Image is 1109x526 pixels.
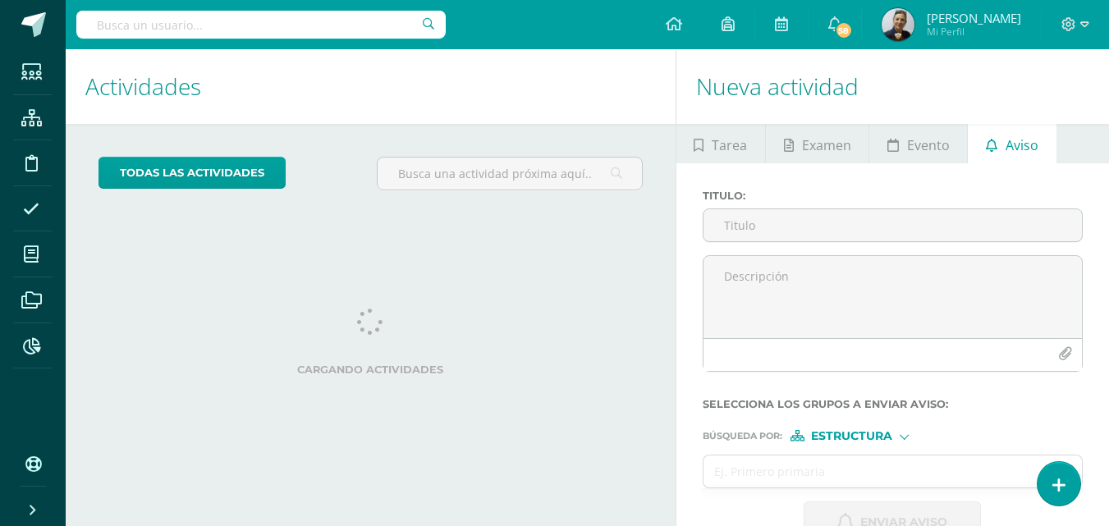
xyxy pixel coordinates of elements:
span: 58 [835,21,853,39]
a: todas las Actividades [99,157,286,189]
a: Examen [766,124,868,163]
div: [object Object] [791,430,914,441]
label: Cargando actividades [99,364,643,376]
a: Aviso [968,124,1056,163]
img: 426ccef1f384d7af7b6103c9af345778.png [882,8,914,41]
a: Tarea [676,124,765,163]
label: Titulo : [703,190,1083,202]
h1: Actividades [85,49,656,124]
input: Ej. Primero primaria [703,455,1050,487]
input: Titulo [703,209,1082,241]
span: Estructura [811,432,892,441]
span: [PERSON_NAME] [927,10,1021,26]
input: Busca un usuario... [76,11,446,39]
span: Búsqueda por : [703,432,782,441]
span: Mi Perfil [927,25,1021,39]
span: Evento [907,126,950,165]
span: Examen [802,126,851,165]
h1: Nueva actividad [696,49,1089,124]
a: Evento [869,124,967,163]
label: Selecciona los grupos a enviar aviso : [703,398,1083,410]
span: Tarea [712,126,747,165]
span: Aviso [1006,126,1038,165]
input: Busca una actividad próxima aquí... [378,158,641,190]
